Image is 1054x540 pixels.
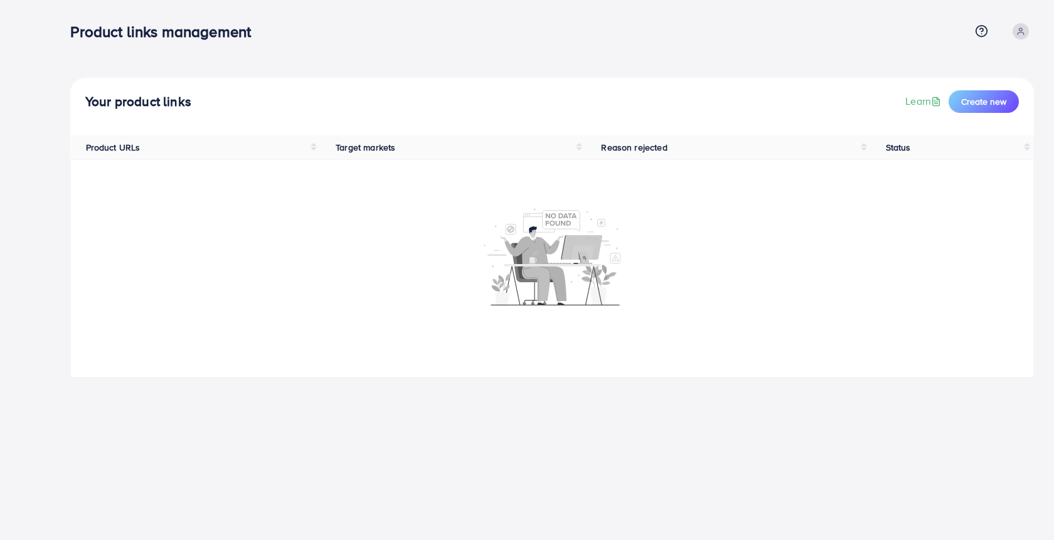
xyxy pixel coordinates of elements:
h3: Product links management [70,23,261,41]
h4: Your product links [85,94,191,110]
button: Create new [949,90,1019,113]
span: Status [886,141,911,154]
img: No account [484,207,620,305]
span: Create new [961,95,1006,108]
span: Product URLs [86,141,141,154]
span: Reason rejected [601,141,667,154]
span: Target markets [336,141,395,154]
a: Learn [905,94,944,109]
